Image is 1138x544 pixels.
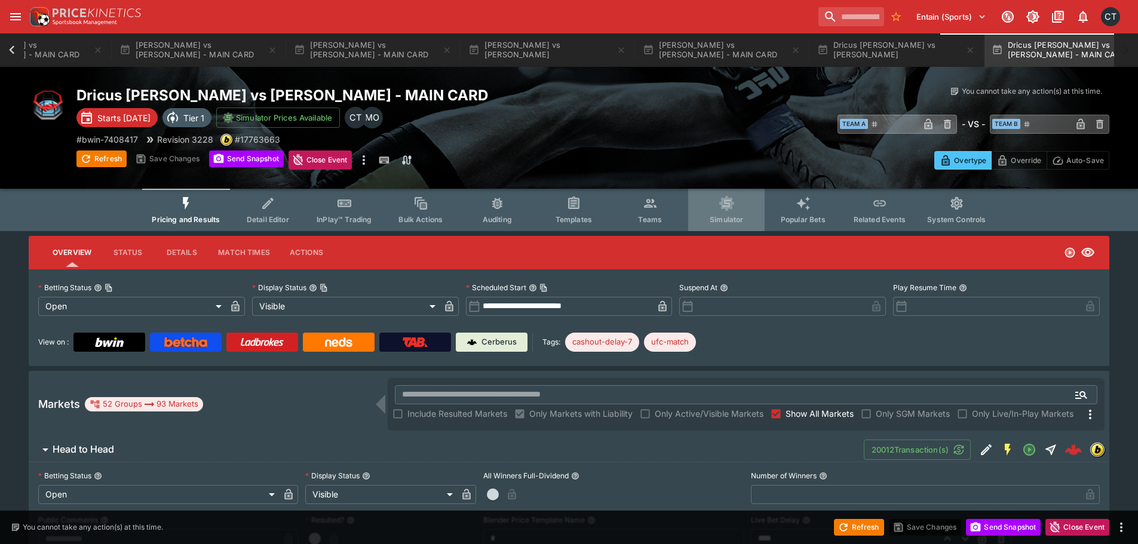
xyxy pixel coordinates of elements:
[972,407,1073,420] span: Only Live/In-Play Markets
[94,284,102,292] button: Betting StatusCopy To Clipboard
[362,472,370,480] button: Display Status
[1114,520,1128,534] button: more
[834,519,884,536] button: Refresh
[38,282,91,293] p: Betting Status
[157,133,213,146] p: Revision 3228
[240,337,284,347] img: Ladbrokes
[287,33,459,67] button: [PERSON_NAME] vs [PERSON_NAME] - MAIN CARD
[1070,384,1092,405] button: Open
[927,215,986,224] span: System Controls
[644,333,696,352] div: Betting Target: cerberus
[644,336,696,348] span: ufc-match
[1090,442,1105,457] div: bwin
[1081,245,1095,260] svg: Visible
[53,443,114,456] h6: Head to Head
[781,215,826,224] span: Popular Bets
[1040,439,1062,460] button: Straight
[1047,6,1069,27] button: Documentation
[90,397,198,411] div: 52 Groups 93 Markets
[164,337,207,347] img: Betcha
[5,6,26,27] button: open drawer
[142,189,995,231] div: Event type filters
[407,407,507,420] span: Include Resulted Markets
[1019,439,1040,460] button: Open
[1064,247,1076,259] svg: Open
[1022,6,1044,27] button: Toggle light/dark mode
[38,397,80,411] h5: Markets
[309,284,317,292] button: Display StatusCopy To Clipboard
[1091,443,1104,456] img: bwin
[1022,442,1036,457] svg: Open
[1066,154,1104,167] p: Auto-Save
[38,297,226,316] div: Open
[94,472,102,480] button: Betting Status
[357,150,371,170] button: more
[43,238,101,267] button: Overview
[235,133,280,146] p: Copy To Clipboard
[909,7,993,26] button: Select Tenant
[38,471,91,481] p: Betting Status
[29,438,864,462] button: Head to Head
[280,238,333,267] button: Actions
[1062,438,1085,462] a: 98c36642-dab3-43a0-97ef-4bfc9166c746
[76,150,127,167] button: Refresh
[1045,519,1109,536] button: Close Event
[26,5,50,29] img: PriceKinetics Logo
[876,407,950,420] span: Only SGM Markets
[1097,4,1124,30] button: Cameron Tarver
[76,86,593,105] h2: Copy To Clipboard
[991,151,1047,170] button: Override
[209,150,284,167] button: Send Snapshot
[152,215,220,224] span: Pricing and Results
[461,33,633,67] button: [PERSON_NAME] vs [PERSON_NAME]
[720,284,728,292] button: Suspend At
[1065,441,1082,458] img: logo-cerberus--red.svg
[95,337,124,347] img: Bwin
[636,33,808,67] button: [PERSON_NAME] vs [PERSON_NAME] - MAIN CARD
[398,215,443,224] span: Bulk Actions
[819,472,827,480] button: Number of Winners
[38,333,69,352] label: View on :
[638,215,662,224] span: Teams
[565,336,639,348] span: cashout-delay-7
[345,107,366,128] div: Cameron Tarver
[220,134,232,146] div: bwin
[325,337,352,347] img: Neds
[786,407,854,420] span: Show All Markets
[101,238,155,267] button: Status
[317,215,372,224] span: InPlay™ Trading
[751,471,817,481] p: Number of Winners
[529,407,633,420] span: Only Markets with Liability
[456,333,527,352] a: Cerberus
[23,522,163,533] p: You cannot take any action(s) at this time.
[361,107,383,128] div: Mark O'Loughlan
[962,86,1102,97] p: You cannot take any action(s) at this time.
[289,150,352,170] button: Close Event
[76,133,138,146] p: Copy To Clipboard
[252,282,306,293] p: Display Status
[216,107,340,128] button: Simulator Prices Available
[997,6,1019,27] button: Connected to PK
[1072,6,1094,27] button: Notifications
[208,238,280,267] button: Match Times
[571,472,579,480] button: All Winners Full-Dividend
[710,215,743,224] span: Simulator
[305,471,360,481] p: Display Status
[934,151,992,170] button: Overtype
[112,33,284,67] button: [PERSON_NAME] vs [PERSON_NAME] - MAIN CARD
[810,33,982,67] button: Dricus [PERSON_NAME] vs [PERSON_NAME]
[840,119,868,129] span: Team A
[976,439,997,460] button: Edit Detail
[565,333,639,352] div: Betting Target: cerberus
[1047,151,1109,170] button: Auto-Save
[966,519,1041,536] button: Send Snapshot
[818,7,884,26] input: search
[221,134,232,145] img: bwin.png
[53,8,141,17] img: PriceKinetics
[997,439,1019,460] button: SGM Enabled
[539,284,548,292] button: Copy To Clipboard
[183,112,204,124] p: Tier 1
[934,151,1109,170] div: Start From
[556,215,592,224] span: Templates
[53,20,117,25] img: Sportsbook Management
